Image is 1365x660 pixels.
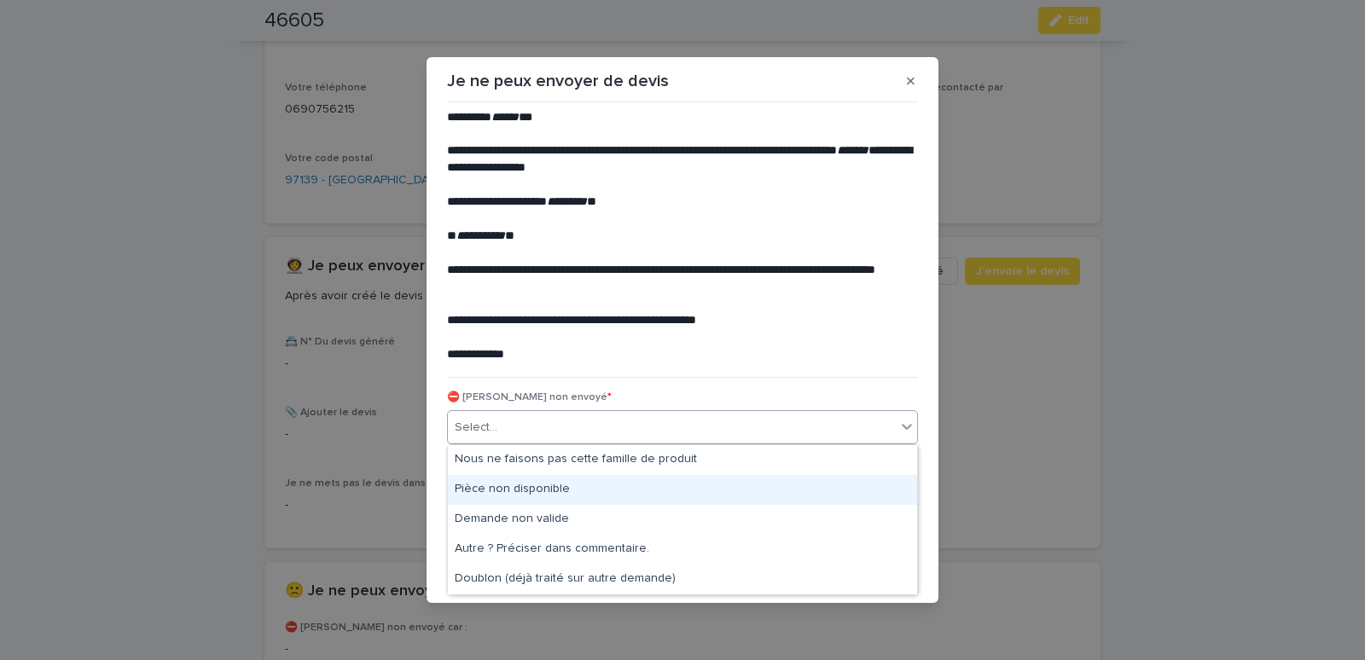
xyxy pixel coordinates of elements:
span: ⛔ [PERSON_NAME] non envoyé [447,392,612,402]
div: Demande non valide [448,505,917,535]
div: Pièce non disponible [448,475,917,505]
div: Autre ? Préciser dans commentaire. [448,535,917,564]
p: Je ne peux envoyer de devis [447,71,669,91]
div: Nous ne faisons pas cette famille de produit [448,445,917,475]
div: Select... [455,419,497,437]
div: Doublon (déjà traité sur autre demande) [448,564,917,594]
